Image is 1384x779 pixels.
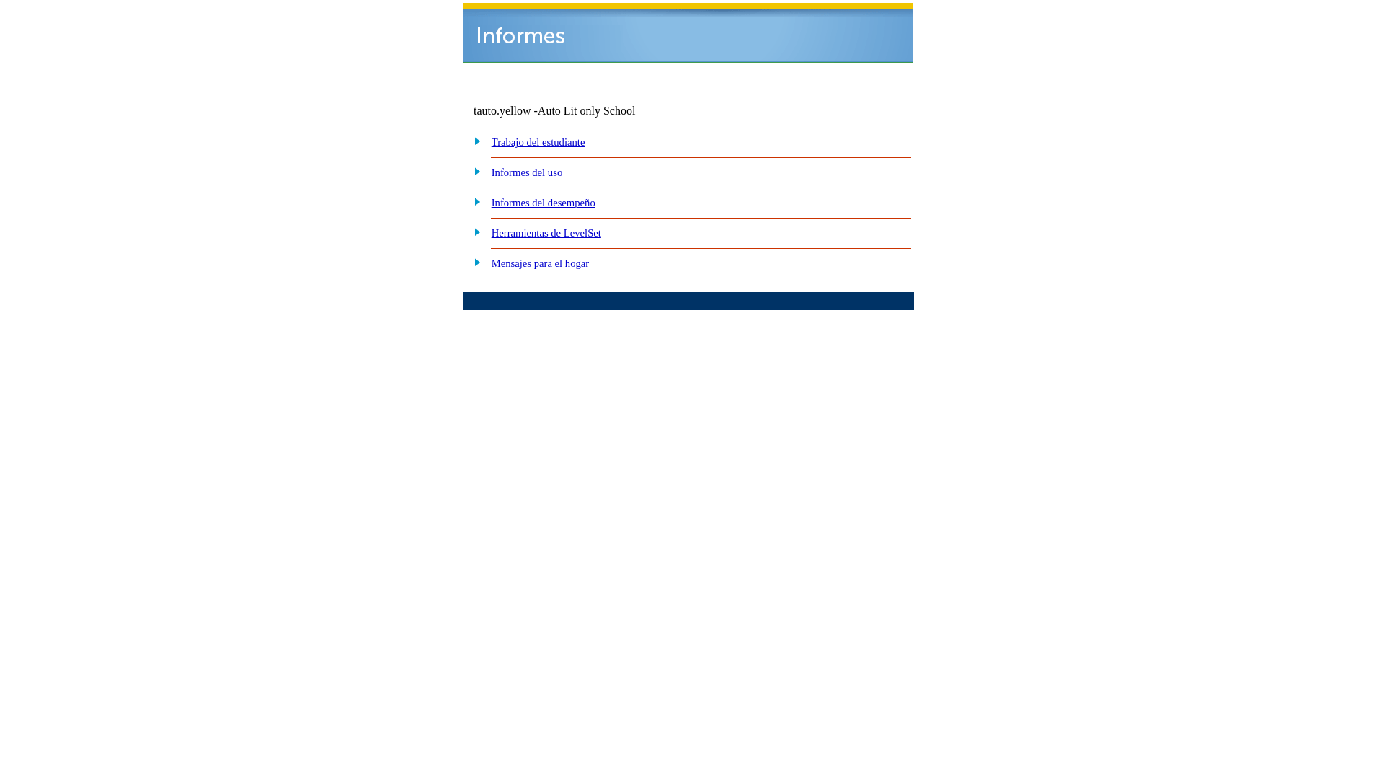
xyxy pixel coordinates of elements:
[466,255,482,268] img: plus.gif
[538,105,636,117] nobr: Auto Lit only School
[492,227,601,239] a: Herramientas de LevelSet
[492,258,590,269] a: Mensajes para el hogar
[463,3,913,63] img: header
[466,195,482,208] img: plus.gif
[466,164,482,177] img: plus.gif
[466,225,482,238] img: plus.gif
[474,105,739,118] td: tauto.yellow -
[492,167,563,178] a: Informes del uso
[466,134,482,147] img: plus.gif
[492,136,585,148] a: Trabajo del estudiante
[492,197,595,208] a: Informes del desempeño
